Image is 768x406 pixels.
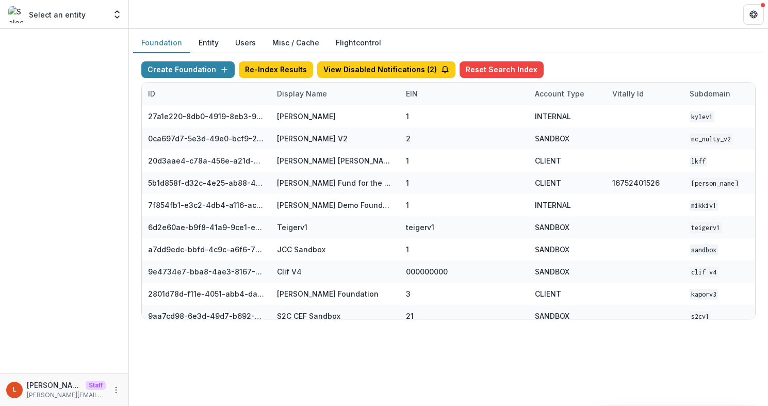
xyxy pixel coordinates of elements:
[141,61,235,78] button: Create Foundation
[683,88,737,99] div: Subdomain
[227,33,264,53] button: Users
[535,244,569,255] div: SANDBOX
[277,155,394,166] div: [PERSON_NAME] [PERSON_NAME] Family Foundation
[148,177,265,188] div: 5b1d858f-d32c-4e25-ab88-434536713791
[264,33,328,53] button: Misc / Cache
[142,83,271,105] div: ID
[400,88,424,99] div: EIN
[277,266,302,277] div: Clif V4
[406,288,411,299] div: 3
[406,111,409,122] div: 1
[690,156,707,167] code: lkff
[400,83,529,105] div: EIN
[148,311,265,321] div: 9aa7cd98-6e3d-49d7-b692-3e5f3d1facd4
[690,134,732,144] code: mc_nulty_v2
[406,244,409,255] div: 1
[110,384,122,396] button: More
[277,133,348,144] div: [PERSON_NAME] V2
[460,61,544,78] button: Reset Search Index
[277,244,325,255] div: JCC Sandbox
[317,61,455,78] button: View Disabled Notifications (2)
[13,386,17,393] div: Lucy
[148,111,265,122] div: 27a1e220-8db0-4919-8eb3-9f29ee33f7b0
[743,4,764,25] button: Get Help
[690,267,718,278] code: Clif V4
[690,222,722,233] code: teigerv1
[27,391,106,400] p: [PERSON_NAME][EMAIL_ADDRESS][DOMAIN_NAME]
[690,178,740,189] code: [PERSON_NAME]
[148,244,265,255] div: a7dd9edc-bbfd-4c9c-a6f6-76d0743bf1cd
[277,222,307,233] div: Teigerv1
[336,37,381,48] a: Flightcontrol
[606,83,683,105] div: Vitally Id
[535,155,561,166] div: CLIENT
[683,83,761,105] div: Subdomain
[148,155,265,166] div: 20d3aae4-c78a-456e-a21d-91c97a6a725f
[535,200,571,210] div: INTERNAL
[239,61,313,78] button: Re-Index Results
[148,133,265,144] div: 0ca697d7-5e3d-49e0-bcf9-217f69e92d71
[86,381,106,390] p: Staff
[535,288,561,299] div: CLIENT
[277,111,336,122] div: [PERSON_NAME]
[535,311,569,321] div: SANDBOX
[406,177,409,188] div: 1
[148,266,265,277] div: 9e4734e7-bba8-4ae3-8167-95d86cec7b4b
[271,83,400,105] div: Display Name
[535,111,571,122] div: INTERNAL
[406,133,411,144] div: 2
[612,177,660,188] div: 16752401526
[690,200,718,211] code: mikkiv1
[535,266,569,277] div: SANDBOX
[277,200,394,210] div: [PERSON_NAME] Demo Foundation
[690,311,711,322] code: s2cv1
[535,177,561,188] div: CLIENT
[535,133,569,144] div: SANDBOX
[690,289,718,300] code: kaporv3
[271,88,333,99] div: Display Name
[535,222,569,233] div: SANDBOX
[148,200,265,210] div: 7f854fb1-e3c2-4db4-a116-aca576521abc
[529,83,606,105] div: Account Type
[406,266,448,277] div: 000000000
[27,380,81,391] p: [PERSON_NAME]
[690,245,718,255] code: sandbox
[148,288,265,299] div: 2801d78d-f11e-4051-abb4-dab00da98882
[406,155,409,166] div: 1
[29,9,86,20] p: Select an entity
[133,33,190,53] button: Foundation
[190,33,227,53] button: Entity
[277,177,394,188] div: [PERSON_NAME] Fund for the Blind
[406,222,434,233] div: teigerv1
[277,288,379,299] div: [PERSON_NAME] Foundation
[110,4,124,25] button: Open entity switcher
[406,200,409,210] div: 1
[606,88,650,99] div: Vitally Id
[406,311,414,321] div: 21
[277,311,340,321] div: S2C CEF Sandbox
[142,88,161,99] div: ID
[529,88,591,99] div: Account Type
[690,111,714,122] code: kylev1
[148,222,265,233] div: 6d2e60ae-b9f8-41a9-9ce1-e608d0f20ec5
[8,6,25,23] img: Select an entity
